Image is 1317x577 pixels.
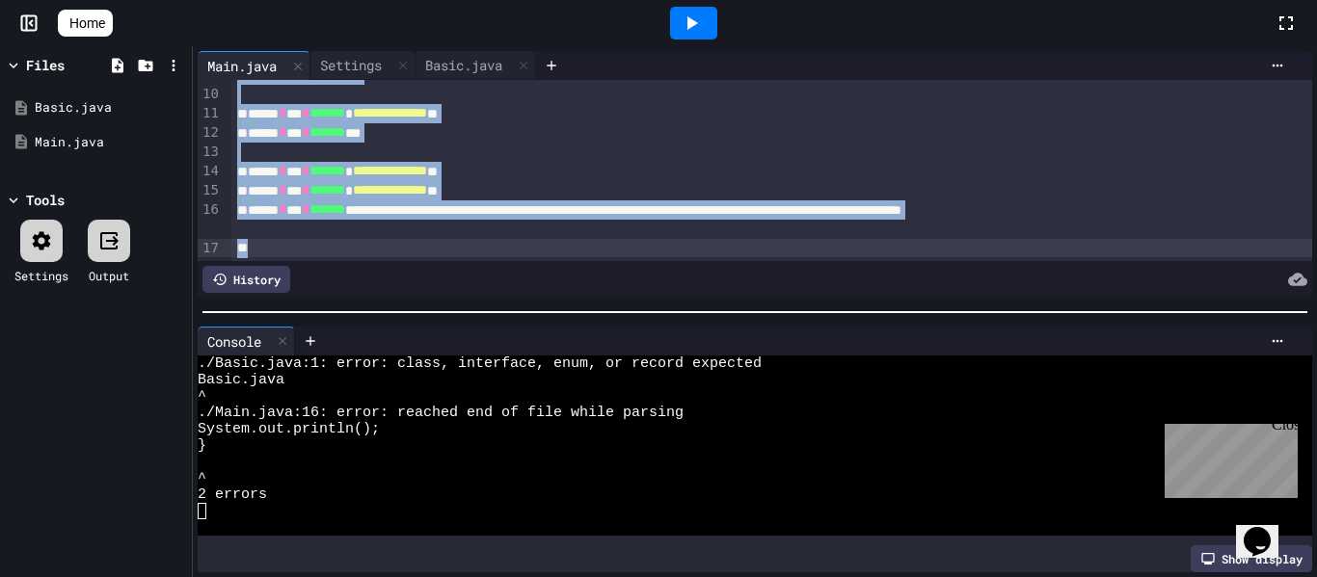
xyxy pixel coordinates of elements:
div: Show display [1191,545,1312,572]
div: 11 [198,104,222,123]
iframe: chat widget [1157,416,1298,498]
div: History [202,266,290,293]
span: System.out.println(); [198,421,380,437]
span: ^ [198,388,206,405]
div: Basic.java [416,55,512,75]
div: Settings [14,267,68,284]
div: 17 [198,239,222,258]
span: Basic.java [198,372,284,388]
div: Settings [310,55,391,75]
div: 12 [198,123,222,143]
span: 2 errors [198,486,267,503]
div: Basic.java [416,51,536,80]
span: } [198,437,206,454]
div: 15 [198,181,222,200]
a: Home [58,10,113,37]
div: 16 [198,200,222,239]
div: 13 [198,143,222,162]
div: Console [198,331,271,352]
div: Tools [26,190,65,210]
div: Output [89,267,129,284]
span: ./Basic.java:1: error: class, interface, enum, or record expected [198,355,762,372]
span: ./Main.java:16: error: reached end of file while parsing [198,405,684,421]
div: Console [198,327,295,355]
div: 10 [198,85,222,104]
span: Home [69,13,105,33]
iframe: chat widget [1236,500,1298,558]
div: Main.java [35,133,185,152]
div: 14 [198,162,222,181]
div: Files [26,55,65,75]
div: Basic.java [35,98,185,118]
div: Chat with us now!Close [8,8,133,122]
div: Main.java [198,56,286,76]
div: Main.java [198,51,310,80]
span: ^ [198,470,206,486]
div: Settings [310,51,416,80]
